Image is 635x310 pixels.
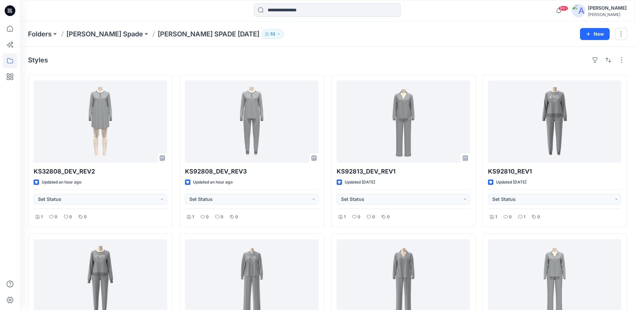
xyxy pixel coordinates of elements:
p: 0 [221,214,223,221]
p: KS32808_DEV_REV2 [34,167,167,176]
p: [PERSON_NAME] SPADE [DATE] [158,29,259,39]
p: 53 [270,30,275,38]
a: KS92810_REV1 [488,80,621,163]
p: 0 [509,214,512,221]
a: KS92808_DEV_REV3 [185,80,318,163]
img: avatar [572,4,585,17]
p: 1 [495,214,497,221]
p: Updated [DATE] [345,179,375,186]
p: 1 [192,214,194,221]
p: 0 [358,214,360,221]
p: KS92810_REV1 [488,167,621,176]
h4: Styles [28,56,48,64]
p: 0 [69,214,72,221]
p: 0 [372,214,375,221]
p: 1 [344,214,346,221]
div: [PERSON_NAME] [588,4,627,12]
a: [PERSON_NAME] Spade [66,29,143,39]
p: 0 [235,214,238,221]
p: 0 [387,214,390,221]
p: KS92813_DEV_REV1 [337,167,470,176]
p: Updated [DATE] [496,179,526,186]
button: 53 [262,29,284,39]
p: 0 [537,214,540,221]
p: KS92808_DEV_REV3 [185,167,318,176]
a: KS92813_DEV_REV1 [337,80,470,163]
a: Folders [28,29,52,39]
p: 1 [524,214,525,221]
p: 0 [206,214,209,221]
button: New [580,28,610,40]
a: KS32808_DEV_REV2 [34,80,167,163]
p: 0 [84,214,87,221]
p: Updated an hour ago [193,179,233,186]
p: 1 [41,214,43,221]
p: Updated an hour ago [42,179,81,186]
span: 99+ [558,6,568,11]
p: 0 [55,214,57,221]
div: [PERSON_NAME] [588,12,627,17]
